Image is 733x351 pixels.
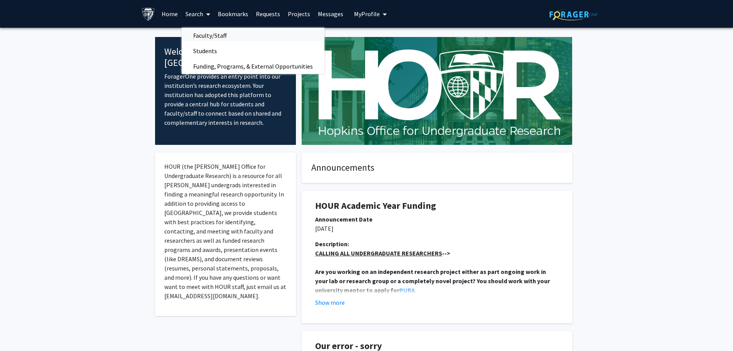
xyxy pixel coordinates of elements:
[302,37,572,145] img: Cover Image
[164,46,287,69] h4: Welcome to [GEOGRAPHIC_DATA]
[182,45,324,57] a: Students
[314,0,347,27] a: Messages
[315,215,559,224] div: Announcement Date
[315,268,551,294] strong: Are you working on an independent research project either as part ongoing work in your lab or res...
[549,8,598,20] img: ForagerOne Logo
[315,224,559,233] p: [DATE]
[214,0,252,27] a: Bookmarks
[164,72,287,127] p: ForagerOne provides an entry point into our institution’s research ecosystem. Your institution ha...
[182,28,238,43] span: Faculty/Staff
[284,0,314,27] a: Projects
[252,0,284,27] a: Requests
[315,249,450,257] strong: -->
[354,10,380,18] span: My Profile
[164,162,287,301] p: HOUR (the [PERSON_NAME] Office for Undergraduate Research) is a resource for all [PERSON_NAME] un...
[182,43,229,59] span: Students
[182,30,324,41] a: Faculty/Staff
[6,316,33,345] iframe: Chat
[142,7,155,21] img: Johns Hopkins University Logo
[315,298,345,307] button: Show more
[399,286,415,294] a: PURA
[311,162,563,173] h4: Announcements
[182,59,324,74] span: Funding, Programs, & External Opportunities
[315,249,442,257] u: CALLING ALL UNDERGRADUATE RESEARCHERS
[315,267,559,295] p: .
[182,60,324,72] a: Funding, Programs, & External Opportunities
[182,0,214,27] a: Search
[315,239,559,249] div: Description:
[158,0,182,27] a: Home
[315,200,559,212] h1: HOUR Academic Year Funding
